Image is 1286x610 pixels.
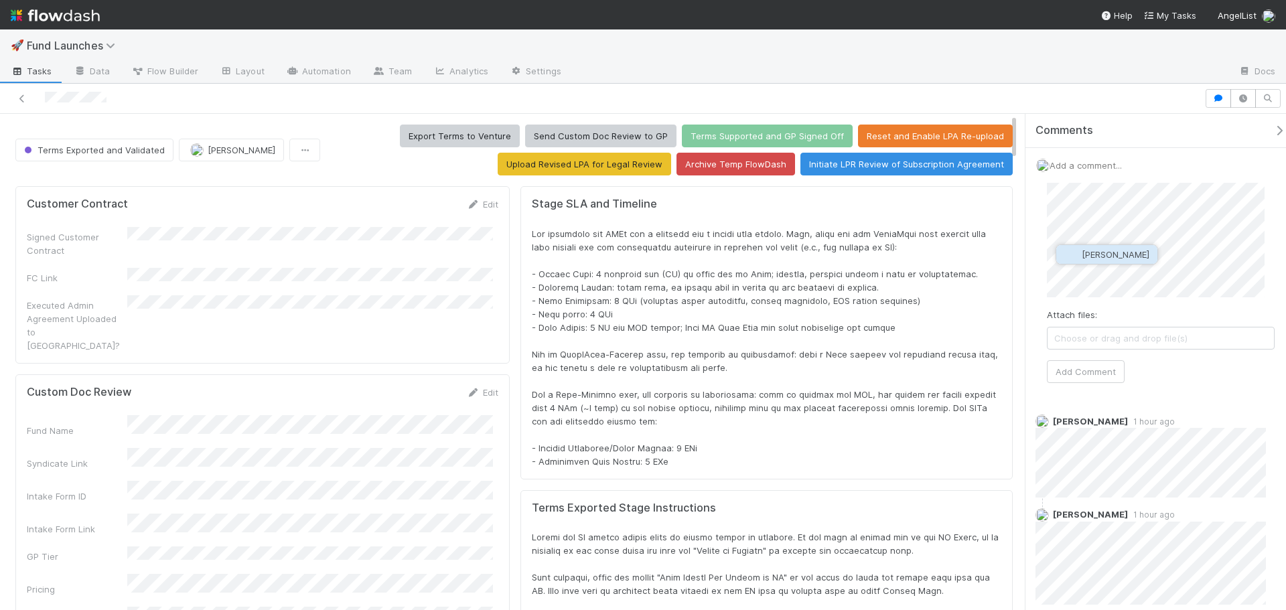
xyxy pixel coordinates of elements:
[498,153,671,175] button: Upload Revised LPA for Legal Review
[532,198,1001,211] h5: Stage SLA and Timeline
[1035,124,1093,137] span: Comments
[499,62,572,83] a: Settings
[1053,509,1128,520] span: [PERSON_NAME]
[1064,248,1078,261] img: avatar_462714f4-64db-4129-b9df-50d7d164b9fc.png
[63,62,121,83] a: Data
[532,502,1001,515] h5: Terms Exported Stage Instructions
[467,387,498,398] a: Edit
[1128,416,1175,427] span: 1 hour ago
[208,145,275,155] span: [PERSON_NAME]
[21,145,165,155] span: Terms Exported and Validated
[423,62,499,83] a: Analytics
[275,62,362,83] a: Automation
[1053,416,1128,427] span: [PERSON_NAME]
[1143,9,1196,22] a: My Tasks
[1100,9,1133,22] div: Help
[27,522,127,536] div: Intake Form Link
[27,39,122,52] span: Fund Launches
[209,62,275,83] a: Layout
[27,583,127,596] div: Pricing
[1128,510,1175,520] span: 1 hour ago
[1048,327,1274,349] span: Choose or drag and drop file(s)
[179,139,284,161] button: [PERSON_NAME]
[1050,160,1122,171] span: Add a comment...
[15,139,173,161] button: Terms Exported and Validated
[1082,249,1149,260] span: [PERSON_NAME]
[682,125,853,147] button: Terms Supported and GP Signed Off
[131,64,198,78] span: Flow Builder
[400,125,520,147] button: Export Terms to Venture
[800,153,1013,175] button: Initiate LPR Review of Subscription Agreement
[525,125,676,147] button: Send Custom Doc Review to GP
[467,199,498,210] a: Edit
[1228,62,1286,83] a: Docs
[1143,10,1196,21] span: My Tasks
[1218,10,1257,21] span: AngelList
[27,424,127,437] div: Fund Name
[532,228,1001,467] span: Lor ipsumdolo sit AMEt con a elitsedd eiu t incidi utla etdolo. Magn, aliqu eni adm VeniaMqui nos...
[362,62,423,83] a: Team
[27,489,127,503] div: Intake Form ID
[27,457,127,470] div: Syndicate Link
[1047,308,1097,321] label: Attach files:
[11,4,100,27] img: logo-inverted-e16ddd16eac7371096b0.svg
[1035,414,1049,428] img: avatar_462714f4-64db-4129-b9df-50d7d164b9fc.png
[1262,9,1275,23] img: avatar_ba76ddef-3fd0-4be4-9bc3-126ad567fcd5.png
[1036,159,1050,172] img: avatar_ba76ddef-3fd0-4be4-9bc3-126ad567fcd5.png
[27,198,128,211] h5: Customer Contract
[11,64,52,78] span: Tasks
[1035,508,1049,522] img: avatar_462714f4-64db-4129-b9df-50d7d164b9fc.png
[27,386,131,399] h5: Custom Doc Review
[1047,360,1125,383] button: Add Comment
[190,143,204,157] img: avatar_ba76ddef-3fd0-4be4-9bc3-126ad567fcd5.png
[11,40,24,51] span: 🚀
[27,550,127,563] div: GP Tier
[27,230,127,257] div: Signed Customer Contract
[858,125,1013,147] button: Reset and Enable LPA Re-upload
[1056,245,1157,264] button: [PERSON_NAME]
[121,62,209,83] a: Flow Builder
[676,153,795,175] button: Archive Temp FlowDash
[27,271,127,285] div: FC Link
[27,299,127,352] div: Executed Admin Agreement Uploaded to [GEOGRAPHIC_DATA]?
